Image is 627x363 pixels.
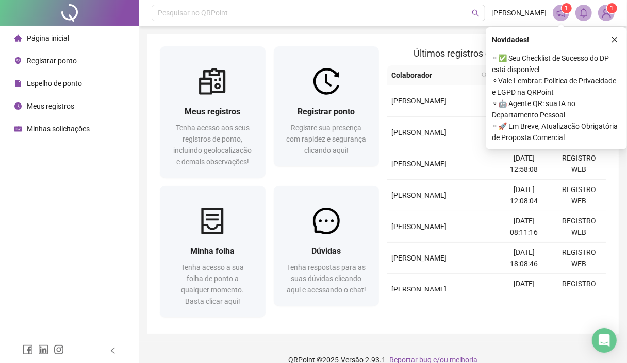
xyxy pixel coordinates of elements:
span: left [109,347,117,354]
span: Novidades ! [492,34,529,45]
span: schedule [14,125,22,132]
td: [DATE] 18:08:46 [497,243,552,274]
span: Meus registros [27,102,74,110]
td: REGISTRO WEB [552,243,606,274]
span: Dúvidas [311,246,341,256]
span: linkedin [38,344,48,355]
a: Registrar pontoRegistre sua presença com rapidez e segurança clicando aqui! [274,46,379,166]
span: Registrar ponto [298,107,355,116]
td: REGISTRO WEB [552,148,606,180]
span: search [472,9,480,17]
span: notification [556,8,566,18]
sup: Atualize o seu contato no menu Meus Dados [607,3,617,13]
span: Minha folha [190,246,235,256]
span: [PERSON_NAME] [391,160,447,168]
span: clock-circle [14,102,22,110]
span: [PERSON_NAME] [391,285,447,293]
span: [PERSON_NAME] [391,222,447,231]
span: [PERSON_NAME] [491,7,547,19]
span: bell [579,8,588,18]
span: Tenha acesso aos seus registros de ponto, incluindo geolocalização e demais observações! [173,124,252,166]
span: Meus registros [185,107,240,116]
a: Meus registrosTenha acesso aos seus registros de ponto, incluindo geolocalização e demais observa... [160,46,266,178]
span: [PERSON_NAME] [391,128,447,136]
td: [DATE] 12:58:08 [497,148,552,180]
span: Últimos registros de ponto sincronizados [414,48,580,59]
span: instagram [54,344,64,355]
span: [PERSON_NAME] [391,191,447,199]
div: Open Intercom Messenger [592,328,617,353]
span: facebook [23,344,33,355]
span: environment [14,57,22,64]
span: close [611,36,618,43]
span: ⚬ 🤖 Agente QR: sua IA no Departamento Pessoal [492,98,621,120]
td: [DATE] 12:08:04 [497,180,552,211]
span: ⚬ 🚀 Em Breve, Atualização Obrigatória de Proposta Comercial [492,120,621,143]
span: Registre sua presença com rapidez e segurança clicando aqui! [286,124,366,154]
span: Página inicial [27,34,69,42]
sup: 1 [562,3,572,13]
span: Registrar ponto [27,57,77,65]
span: [PERSON_NAME] [391,254,447,262]
td: REGISTRO WEB [552,211,606,243]
span: 1 [565,5,569,12]
img: 91368 [599,5,614,21]
span: 1 [610,5,614,12]
span: Colaborador [391,70,477,81]
span: [PERSON_NAME] [391,97,447,105]
span: file [14,80,22,87]
span: search [482,72,488,78]
span: ⚬ Vale Lembrar: Política de Privacidade e LGPD na QRPoint [492,75,621,98]
span: search [480,67,490,83]
a: Minha folhaTenha acesso a sua folha de ponto a qualquer momento. Basta clicar aqui! [160,186,266,317]
td: REGISTRO WEB [552,274,606,305]
span: Espelho de ponto [27,79,82,88]
span: Tenha acesso a sua folha de ponto a qualquer momento. Basta clicar aqui! [181,263,244,305]
span: Tenha respostas para as suas dúvidas clicando aqui e acessando o chat! [287,263,366,294]
td: REGISTRO WEB [552,180,606,211]
td: [DATE] 13:11:26 [497,274,552,305]
a: DúvidasTenha respostas para as suas dúvidas clicando aqui e acessando o chat! [274,186,379,306]
span: ⚬ ✅ Seu Checklist de Sucesso do DP está disponível [492,53,621,75]
span: home [14,34,22,42]
td: [DATE] 08:11:16 [497,211,552,243]
span: Minhas solicitações [27,125,90,133]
